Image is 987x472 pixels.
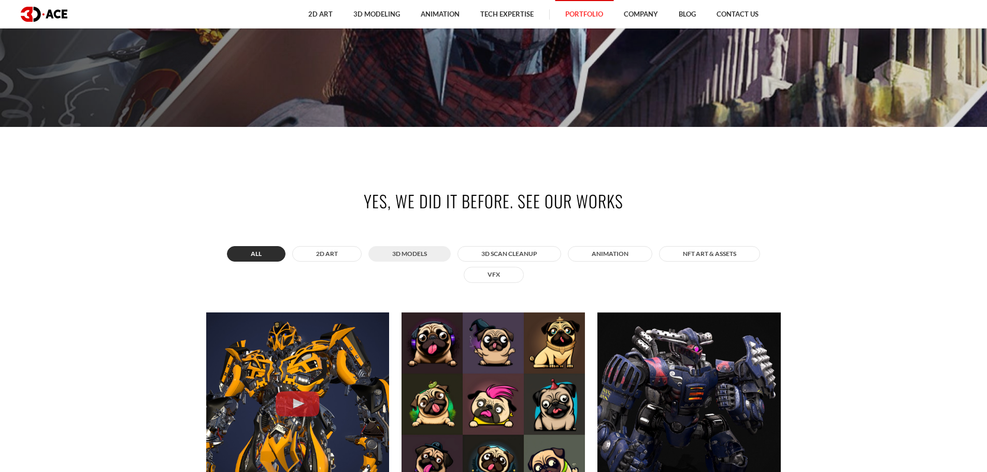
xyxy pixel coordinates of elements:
[206,189,781,212] h2: Yes, we did it before. See our works
[292,246,362,262] button: 2D ART
[464,267,524,282] button: VFX
[368,246,451,262] button: 3D MODELS
[227,246,285,262] button: All
[457,246,561,262] button: 3D Scan Cleanup
[659,246,760,262] button: NFT art & assets
[21,7,67,22] img: logo dark
[568,246,652,262] button: ANIMATION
